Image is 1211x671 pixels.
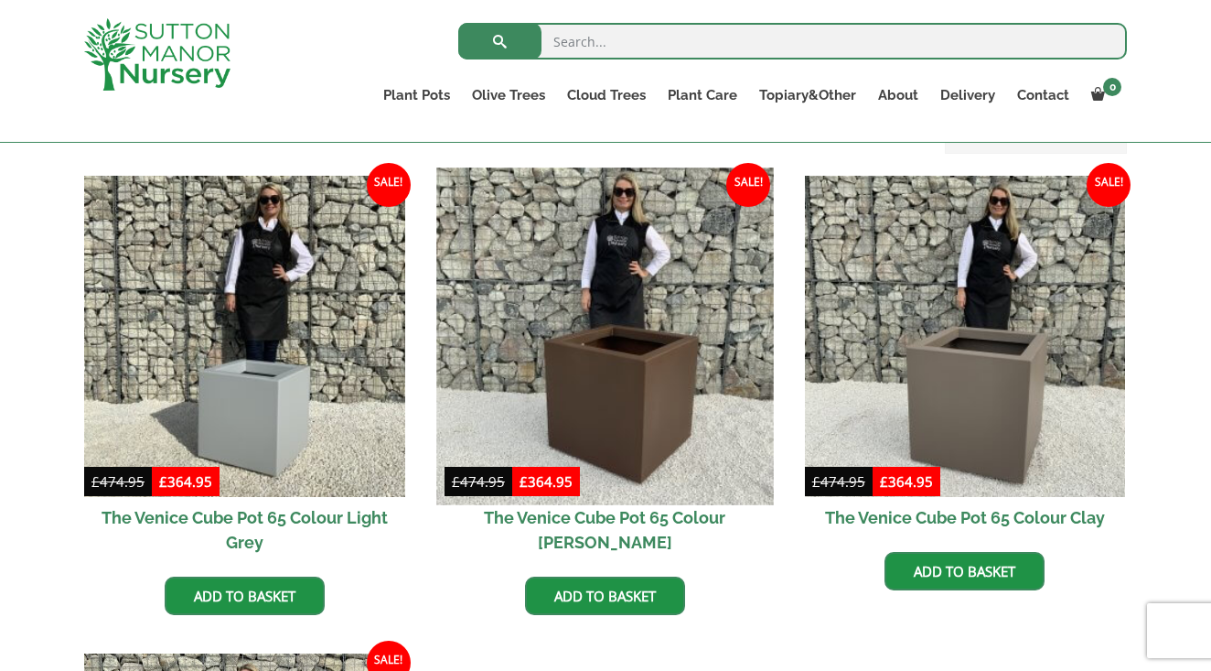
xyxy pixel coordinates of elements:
[867,82,929,108] a: About
[805,497,1126,538] h2: The Venice Cube Pot 65 Colour Clay
[367,163,411,207] span: Sale!
[812,472,820,491] span: £
[657,82,748,108] a: Plant Care
[372,82,461,108] a: Plant Pots
[445,497,766,563] h2: The Venice Cube Pot 65 Colour [PERSON_NAME]
[1006,82,1080,108] a: Contact
[165,577,325,615] a: Add to basket: “The Venice Cube Pot 65 Colour Light Grey”
[805,176,1126,538] a: Sale! The Venice Cube Pot 65 Colour Clay
[452,472,505,491] bdi: 474.95
[452,472,460,491] span: £
[805,176,1126,497] img: The Venice Cube Pot 65 Colour Clay
[520,472,528,491] span: £
[159,472,212,491] bdi: 364.95
[520,472,573,491] bdi: 364.95
[91,472,145,491] bdi: 474.95
[1103,78,1121,96] span: 0
[880,472,933,491] bdi: 364.95
[1087,163,1131,207] span: Sale!
[726,163,770,207] span: Sale!
[929,82,1006,108] a: Delivery
[812,472,865,491] bdi: 474.95
[461,82,556,108] a: Olive Trees
[458,23,1127,60] input: Search...
[445,176,766,563] a: Sale! The Venice Cube Pot 65 Colour [PERSON_NAME]
[84,176,405,563] a: Sale! The Venice Cube Pot 65 Colour Light Grey
[84,18,230,91] img: logo
[91,472,100,491] span: £
[84,176,405,497] img: The Venice Cube Pot 65 Colour Light Grey
[880,472,888,491] span: £
[748,82,867,108] a: Topiary&Other
[159,472,167,491] span: £
[556,82,657,108] a: Cloud Trees
[884,552,1045,590] a: Add to basket: “The Venice Cube Pot 65 Colour Clay”
[525,577,685,615] a: Add to basket: “The Venice Cube Pot 65 Colour Mocha Brown”
[436,168,773,504] img: The Venice Cube Pot 65 Colour Mocha Brown
[84,497,405,563] h2: The Venice Cube Pot 65 Colour Light Grey
[1080,82,1127,108] a: 0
